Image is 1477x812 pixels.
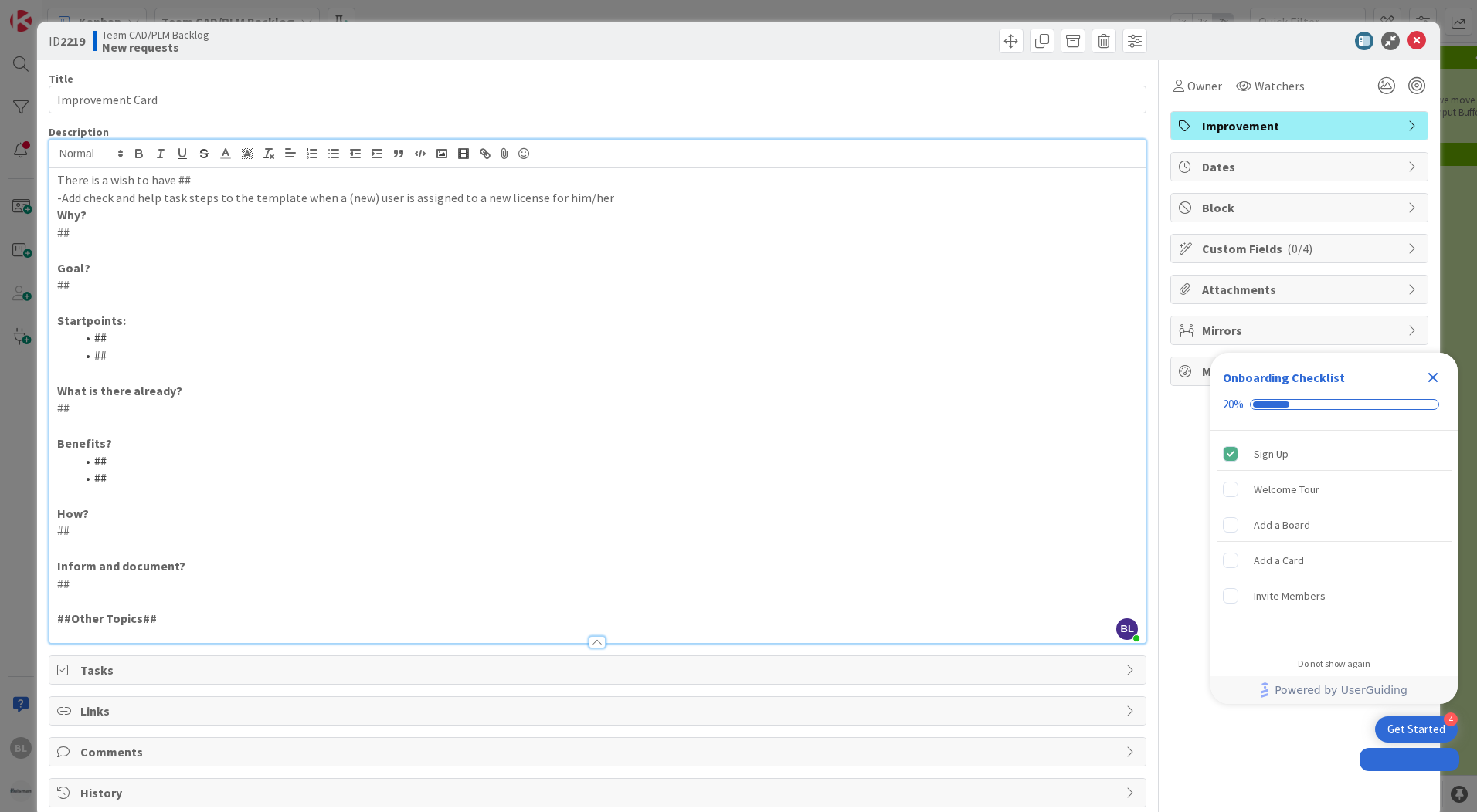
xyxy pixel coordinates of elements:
span: Watchers [1255,76,1305,95]
div: Add a Board [1254,516,1310,534]
span: History [80,783,1118,802]
span: Team CAD/PLM Backlog [102,29,209,41]
div: 20% [1223,398,1244,411]
span: Powered by UserGuiding [1275,681,1407,699]
div: Open Get Started checklist, remaining modules: 4 [1375,716,1458,743]
div: Welcome Tour is incomplete. [1217,472,1452,506]
div: Sign Up is complete. [1217,437,1452,471]
div: Checklist items [1210,431,1458,648]
input: type card name here... [49,86,1146,113]
div: Footer [1210,676,1458,704]
span: Custom Fields [1202,239,1400,258]
span: Tasks [80,661,1118,679]
div: Do not show again [1298,658,1370,670]
p: -Add check and help task steps to the template when a (new) user is assigned to a new license for... [57,189,1138,207]
div: Checklist progress: 20% [1223,398,1445,411]
strong: What is there already? [57,383,182,398]
strong: Inform and document? [57,558,185,573]
span: Improvement [1202,117,1400,135]
div: Onboarding Checklist [1223,368,1345,387]
strong: ##Other Topics## [57,611,157,626]
strong: Startpoints: [57,313,126,328]
div: Add a Board is incomplete. [1217,508,1452,542]
p: ## [57,522,1138,540]
div: Checklist Container [1210,353,1458,704]
li: ## [76,452,1138,470]
b: New requests [102,41,209,53]
div: Sign Up [1254,445,1289,463]
p: ## [57,224,1138,242]
div: Add a Card is incomplete. [1217,543,1452,577]
li: ## [76,329,1138,347]
div: Get Started [1387,722,1445,737]
span: Owner [1187,76,1222,95]
span: Metrics [1202,362,1400,381]
strong: Why? [57,207,87,222]
p: ## [57,575,1138,593]
span: Comments [80,743,1118,761]
div: Add a Card [1254,551,1304,570]
strong: How? [57,506,89,521]
span: Dates [1202,157,1400,176]
b: 2219 [60,33,85,49]
p: There is a wish to have ## [57,171,1138,189]
span: Description [49,125,109,139]
span: Block [1202,198,1400,217]
a: Powered by UserGuiding [1218,676,1450,704]
span: Links [80,702,1118,720]
p: ## [57,399,1138,417]
span: ID [49,32,85,50]
li: ## [76,469,1138,487]
div: Close Checklist [1421,365,1445,390]
div: 4 [1444,712,1458,726]
p: ## [57,276,1138,294]
div: Welcome Tour [1254,480,1319,499]
label: Title [49,72,73,86]
span: Mirrors [1202,321,1400,340]
li: ## [76,347,1138,364]
span: BL [1116,618,1138,640]
span: Attachments [1202,280,1400,299]
div: Invite Members is incomplete. [1217,579,1452,613]
strong: Benefits? [57,435,112,451]
div: Invite Members [1254,587,1326,605]
strong: Goal? [57,260,90,276]
span: ( 0/4 ) [1287,241,1312,256]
